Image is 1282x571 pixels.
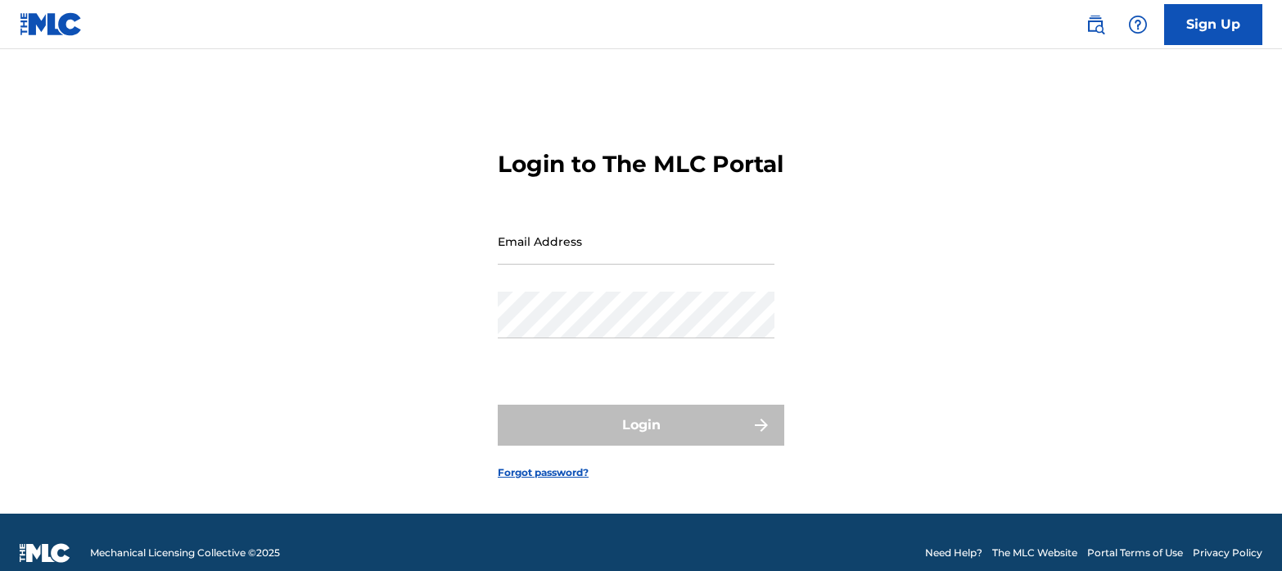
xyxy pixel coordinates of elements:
[1079,8,1112,41] a: Public Search
[90,546,280,560] span: Mechanical Licensing Collective © 2025
[20,543,70,563] img: logo
[1128,15,1148,34] img: help
[498,150,783,179] h3: Login to The MLC Portal
[498,465,589,480] a: Forgot password?
[1164,4,1262,45] a: Sign Up
[1193,546,1262,560] a: Privacy Policy
[1087,546,1183,560] a: Portal Terms of Use
[1200,492,1282,571] iframe: Chat Widget
[20,12,83,36] img: MLC Logo
[925,546,982,560] a: Need Help?
[1122,8,1154,41] div: Help
[1086,15,1105,34] img: search
[992,546,1077,560] a: The MLC Website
